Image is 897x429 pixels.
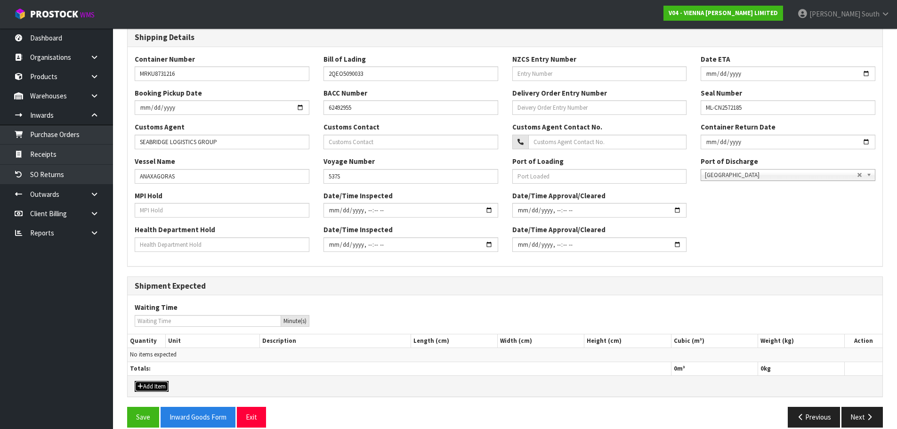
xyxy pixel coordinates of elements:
[135,302,178,312] label: Waiting Time
[323,122,380,132] label: Customs Contact
[669,9,778,17] strong: V04 - VIENNA [PERSON_NAME] LIMITED
[701,54,730,64] label: Date ETA
[135,88,202,98] label: Booking Pickup Date
[128,362,671,375] th: Totals:
[135,66,309,81] input: Container Number
[135,54,195,64] label: Container Number
[323,169,498,184] input: Voyage Number
[135,135,309,149] input: Customs Agent
[135,237,309,252] input: Health Department Hold
[135,169,309,184] input: Vessel Name
[701,100,875,115] input: Seal Number
[788,407,840,427] button: Previous
[135,381,169,392] button: Add Item
[323,203,498,218] input: Date/Time Inspected
[135,100,309,115] input: Cont. Bookin Date
[135,282,875,291] h3: Shipment Expected
[323,100,498,115] input: BACC Number
[512,191,606,201] label: Date/Time Approval/Cleared
[323,88,367,98] label: BACC Number
[80,10,95,19] small: WMS
[135,225,215,235] label: Health Department Hold
[323,237,498,252] input: Date/Time Inspected
[701,135,875,149] input: Container Return Date
[512,169,687,184] input: Port Loaded
[14,8,26,20] img: cube-alt.png
[323,156,375,166] label: Voyage Number
[512,122,602,132] label: Customs Agent Contact No.
[128,334,165,348] th: Quantity
[862,9,880,18] span: South
[135,191,162,201] label: MPI Hold
[323,225,393,235] label: Date/Time Inspected
[512,66,687,81] input: Entry Number
[671,362,758,375] th: m³
[809,9,860,18] span: [PERSON_NAME]
[758,362,844,375] th: kg
[512,156,564,166] label: Port of Loading
[512,203,687,218] input: Date/Time Inspected
[323,191,393,201] label: Date/Time Inspected
[512,54,576,64] label: NZCS Entry Number
[701,88,742,98] label: Seal Number
[135,122,185,132] label: Customs Agent
[135,315,281,327] input: Waiting Time
[281,315,309,327] div: Minute(s)
[237,407,266,427] button: Exit
[135,33,875,42] h3: Shipping Details
[411,334,497,348] th: Length (cm)
[841,407,883,427] button: Next
[701,156,758,166] label: Port of Discharge
[127,407,159,427] button: Save
[512,237,687,252] input: Date/Time Inspected
[758,334,844,348] th: Weight (kg)
[760,364,764,372] span: 0
[512,100,687,115] input: Deivery Order Entry Number
[512,88,607,98] label: Delivery Order Entry Number
[135,203,309,218] input: MPI Hold
[705,170,857,181] span: [GEOGRAPHIC_DATA]
[30,8,78,20] span: ProStock
[323,66,498,81] input: Bill of Lading
[663,6,783,21] a: V04 - VIENNA [PERSON_NAME] LIMITED
[323,54,366,64] label: Bill of Lading
[512,225,606,235] label: Date/Time Approval/Cleared
[845,334,882,348] th: Action
[165,334,259,348] th: Unit
[128,348,882,362] td: No items expected
[701,122,776,132] label: Container Return Date
[260,334,411,348] th: Description
[323,135,498,149] input: Customs Contact
[671,334,758,348] th: Cubic (m³)
[674,364,677,372] span: 0
[161,407,235,427] button: Inward Goods Form
[497,334,584,348] th: Width (cm)
[528,135,687,149] input: Customs Agent Contact No.
[135,156,175,166] label: Vessel Name
[584,334,671,348] th: Height (cm)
